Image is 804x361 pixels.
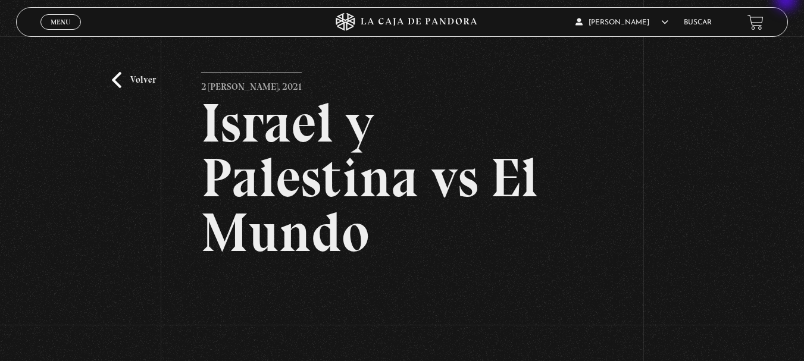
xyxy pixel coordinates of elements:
[201,96,602,260] h2: Israel y Palestina vs El Mundo
[684,19,712,26] a: Buscar
[201,72,302,96] p: 2 [PERSON_NAME], 2021
[575,19,668,26] span: [PERSON_NAME]
[51,18,70,26] span: Menu
[46,29,74,37] span: Cerrar
[747,14,764,30] a: View your shopping cart
[112,72,156,88] a: Volver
